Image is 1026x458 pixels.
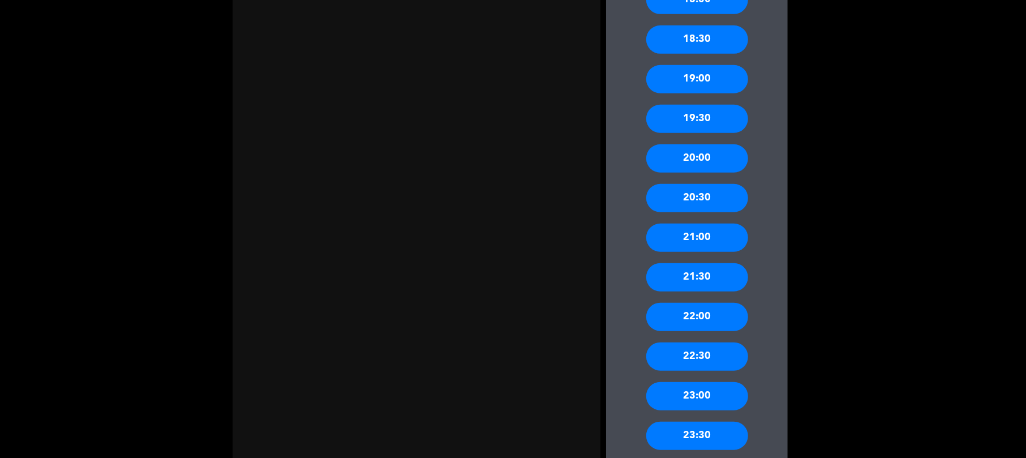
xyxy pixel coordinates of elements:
[646,184,748,212] div: 20:30
[646,65,748,93] div: 19:00
[646,105,748,133] div: 19:30
[646,144,748,173] div: 20:00
[646,343,748,371] div: 22:30
[646,263,748,292] div: 21:30
[646,422,748,450] div: 23:30
[646,224,748,252] div: 21:00
[646,25,748,54] div: 18:30
[646,382,748,410] div: 23:00
[646,303,748,331] div: 22:00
